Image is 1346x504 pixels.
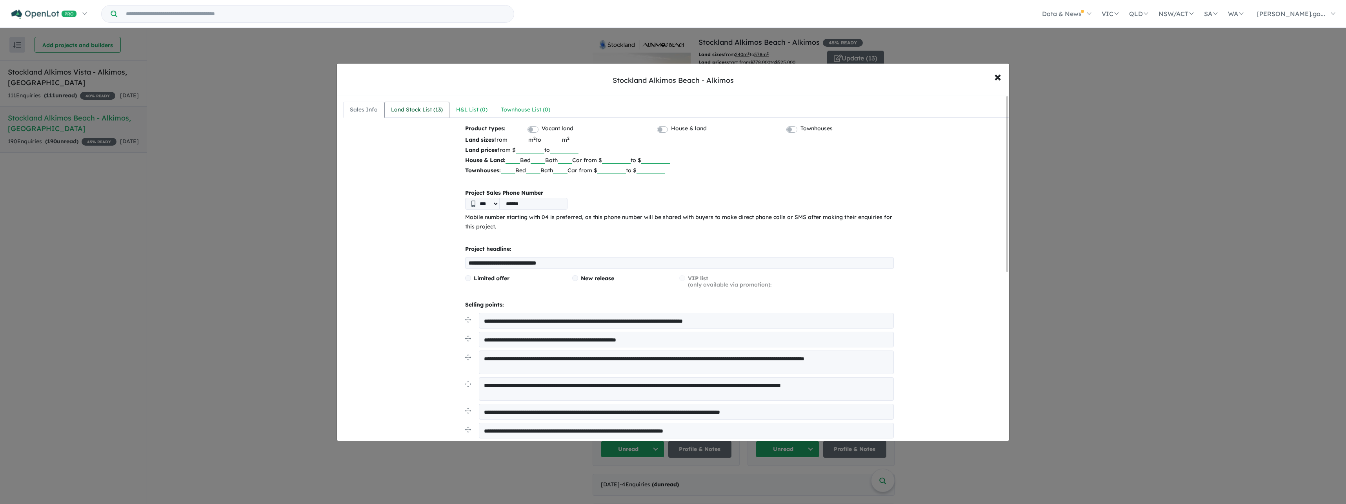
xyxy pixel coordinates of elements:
[581,275,614,282] span: New release
[800,124,833,133] label: Townhouses
[465,317,471,323] img: drag.svg
[465,146,497,153] b: Land prices
[465,336,471,341] img: drag.svg
[465,408,471,414] img: drag.svg
[11,9,77,19] img: Openlot PRO Logo White
[465,124,506,135] b: Product types:
[465,427,471,433] img: drag.svg
[465,167,501,174] b: Townhouses:
[613,75,734,86] div: Stockland Alkimos Beach - Alkimos
[533,135,536,141] sup: 2
[567,135,569,141] sup: 2
[994,68,1001,85] span: ×
[119,5,512,22] input: Try estate name, suburb, builder or developer
[465,157,506,164] b: House & Land:
[465,188,894,198] b: Project Sales Phone Number
[465,213,894,232] p: Mobile number starting with 04 is preferred, as this phone number will be shared with buyers to m...
[474,275,509,282] span: Limited offer
[465,135,894,145] p: from m to m
[542,124,573,133] label: Vacant land
[501,105,550,115] div: Townhouse List ( 0 )
[1257,10,1325,18] span: [PERSON_NAME].go...
[465,136,494,143] b: Land sizes
[465,145,894,155] p: from $ to
[465,354,471,360] img: drag.svg
[465,381,471,387] img: drag.svg
[671,124,707,133] label: House & land
[465,155,894,165] p: Bed Bath Car from $ to $
[456,105,487,115] div: H&L List ( 0 )
[465,300,894,310] p: Selling points:
[465,245,894,254] p: Project headline:
[471,201,475,207] img: Phone icon
[350,105,378,115] div: Sales Info
[391,105,443,115] div: Land Stock List ( 13 )
[465,165,894,175] p: Bed Bath Car from $ to $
